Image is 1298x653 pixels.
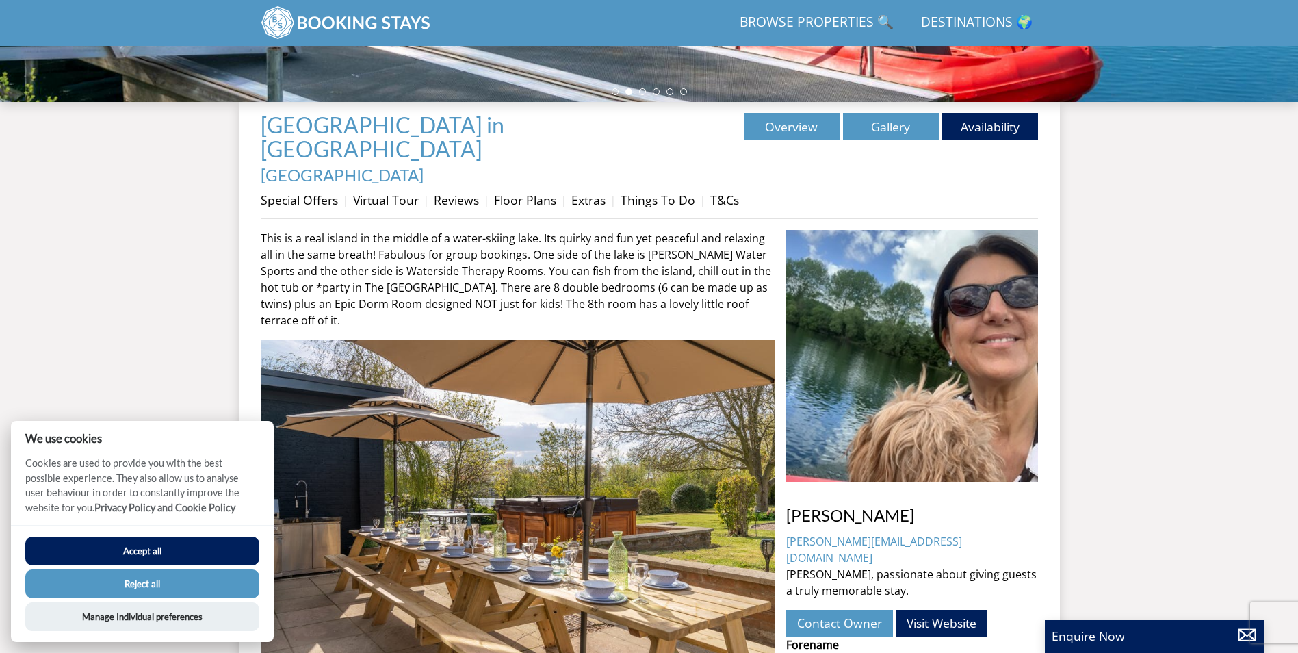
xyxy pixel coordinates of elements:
[843,113,939,140] a: Gallery
[786,534,962,565] a: [PERSON_NAME][EMAIL_ADDRESS][DOMAIN_NAME]
[786,610,893,637] a: Contact Owner
[261,5,432,40] img: BookingStays
[25,602,259,631] button: Manage Individual preferences
[734,8,899,38] a: Browse Properties 🔍
[896,610,987,637] a: Visit Website
[25,537,259,565] button: Accept all
[11,456,274,525] p: Cookies are used to provide you with the best possible experience. They also allow us to analyse ...
[353,192,419,208] a: Virtual Tour
[786,566,1038,599] p: [PERSON_NAME], passionate about giving guests a truly memorable stay.
[261,112,504,162] a: [GEOGRAPHIC_DATA] in [GEOGRAPHIC_DATA]
[571,192,606,208] a: Extras
[261,230,775,329] p: This is a real island in the middle of a water-skiing lake. Its quirky and fun yet peaceful and r...
[786,637,1038,653] label: Forename
[261,192,338,208] a: Special Offers
[494,192,556,208] a: Floor Plans
[744,113,840,140] a: Overview
[434,192,479,208] a: Reviews
[261,165,424,185] a: [GEOGRAPHIC_DATA]
[786,230,1038,482] img: A picture of the property owner, Adele Hawes
[710,192,739,208] a: T&Cs
[942,113,1038,140] a: Availability
[94,502,235,513] a: Privacy Policy and Cookie Policy
[1052,627,1257,645] p: Enquire Now
[916,8,1038,38] a: Destinations 🌍
[11,432,274,445] h2: We use cookies
[786,507,1038,524] h3: [PERSON_NAME]
[25,569,259,598] button: Reject all
[621,192,695,208] a: Things To Do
